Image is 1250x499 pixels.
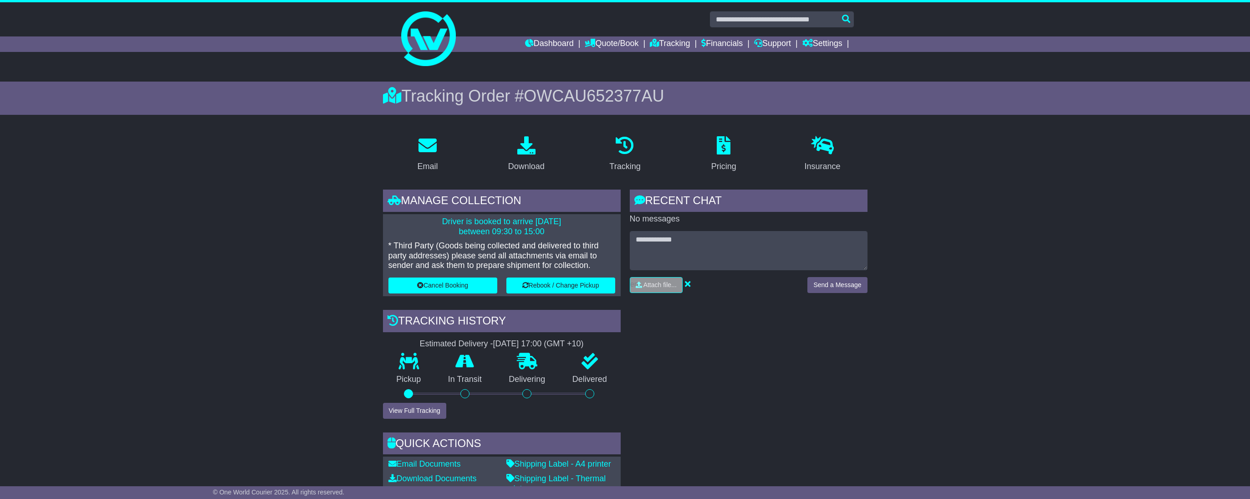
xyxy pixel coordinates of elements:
[495,375,559,385] p: Delivering
[701,36,743,52] a: Financials
[213,489,345,496] span: © One World Courier 2025. All rights reserved.
[388,278,497,293] button: Cancel Booking
[383,310,621,334] div: Tracking history
[705,133,742,176] a: Pricing
[711,160,736,173] div: Pricing
[754,36,791,52] a: Support
[805,160,841,173] div: Insurance
[609,160,640,173] div: Tracking
[388,217,615,237] p: Driver is booked to arrive [DATE] between 09:30 to 15:00
[506,474,606,493] a: Shipping Label - Thermal printer
[506,278,615,293] button: Rebook / Change Pickup
[383,339,621,349] div: Estimated Delivery -
[799,133,847,176] a: Insurance
[524,87,664,105] span: OWCAU652377AU
[383,375,435,385] p: Pickup
[559,375,621,385] p: Delivered
[807,277,867,293] button: Send a Message
[388,459,461,468] a: Email Documents
[383,403,446,419] button: View Full Tracking
[650,36,690,52] a: Tracking
[383,432,621,457] div: Quick Actions
[506,459,611,468] a: Shipping Label - A4 printer
[417,160,438,173] div: Email
[585,36,638,52] a: Quote/Book
[603,133,646,176] a: Tracking
[434,375,495,385] p: In Transit
[502,133,551,176] a: Download
[388,241,615,271] p: * Third Party (Goods being collected and delivered to third party addresses) please send all atta...
[411,133,444,176] a: Email
[383,190,621,214] div: Manage collection
[388,474,477,483] a: Download Documents
[508,160,545,173] div: Download
[493,339,584,349] div: [DATE] 17:00 (GMT +10)
[383,86,867,106] div: Tracking Order #
[525,36,574,52] a: Dashboard
[630,214,867,224] p: No messages
[802,36,842,52] a: Settings
[630,190,867,214] div: RECENT CHAT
